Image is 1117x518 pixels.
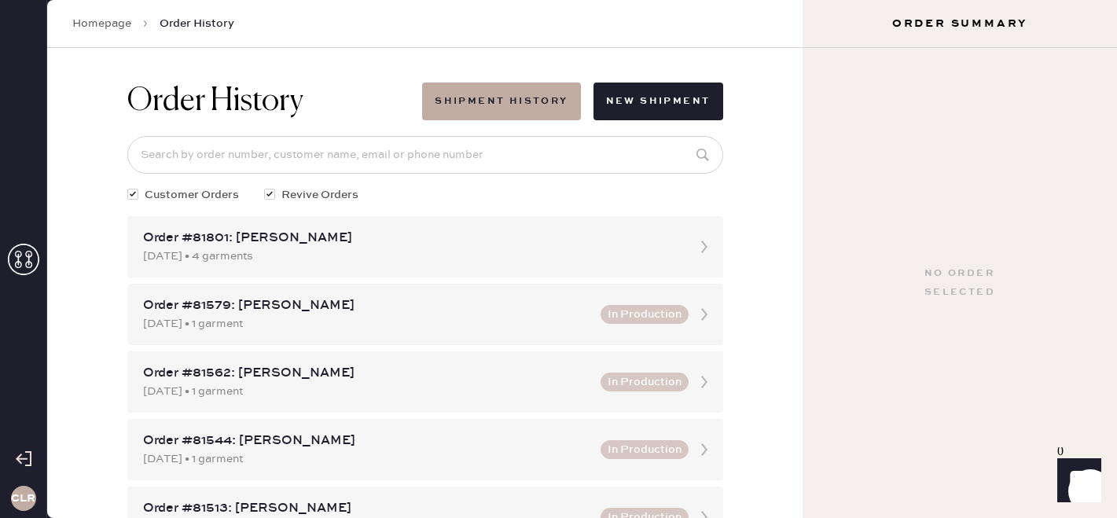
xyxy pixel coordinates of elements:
div: Order #81513: [PERSON_NAME] [143,499,591,518]
th: ID [50,255,134,276]
h1: Order History [127,83,303,120]
th: Description [134,255,1010,276]
button: In Production [601,305,689,324]
div: Order #81801: [PERSON_NAME] [143,229,679,248]
td: 1 [1010,276,1064,296]
div: [DATE] • 1 garment [143,383,591,400]
div: Packing list [50,95,1064,114]
button: Shipment History [422,83,580,120]
span: Revive Orders [281,186,358,204]
th: QTY [1010,255,1064,276]
span: Customer Orders [145,186,239,204]
div: [DATE] • 4 garments [143,248,679,265]
div: No order selected [924,264,995,302]
div: Order #81544: [PERSON_NAME] [143,432,591,450]
div: [DATE] • 1 garment [143,450,591,468]
div: Order # 81980 [50,114,1064,133]
iframe: Front Chat [1042,447,1110,515]
div: [DATE] • 1 garment [143,315,591,332]
div: Customer information [50,156,1064,175]
span: Order History [160,16,234,31]
div: # 88762 [PERSON_NAME] [PERSON_NAME] [EMAIL_ADDRESS][DOMAIN_NAME] [50,175,1064,232]
button: In Production [601,373,689,391]
button: New Shipment [593,83,723,120]
h3: CLR [11,493,35,504]
td: 921610 [50,276,134,296]
h3: Order Summary [803,16,1117,31]
div: Order #81579: [PERSON_NAME] [143,296,591,315]
td: Basic Strap Dress - Reformation - Petites Irisa Dress Chrysanthemum - Size: 10P [134,276,1010,296]
button: In Production [601,440,689,459]
a: Homepage [72,16,131,31]
div: Order #81562: [PERSON_NAME] [143,364,591,383]
input: Search by order number, customer name, email or phone number [127,136,723,174]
